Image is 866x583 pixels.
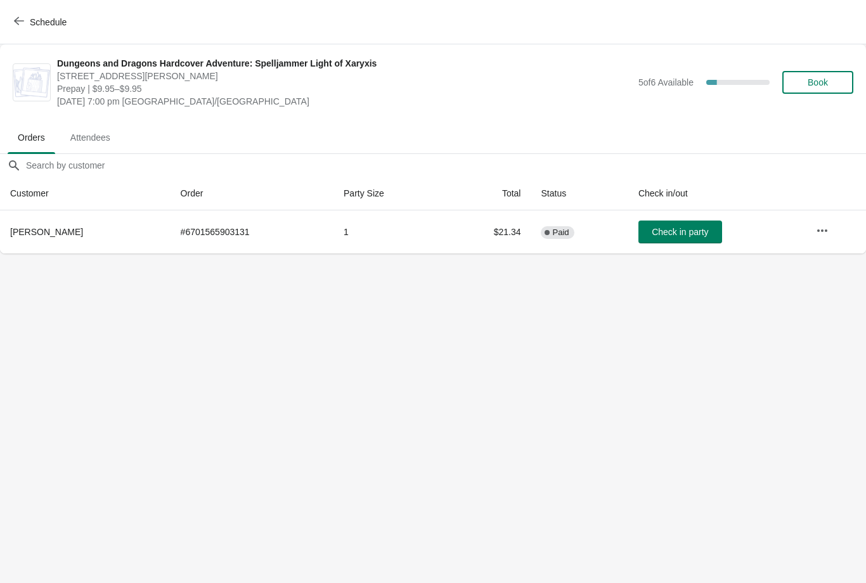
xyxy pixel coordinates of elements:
span: Schedule [30,17,67,27]
td: 1 [333,210,444,253]
th: Party Size [333,177,444,210]
span: 5 of 6 Available [638,77,694,87]
td: # 6701565903131 [171,210,333,253]
button: Check in party [638,221,722,243]
span: Check in party [652,227,708,237]
span: [STREET_ADDRESS][PERSON_NAME] [57,70,632,82]
span: Book [808,77,828,87]
span: Orders [8,126,55,149]
span: [DATE] 7:00 pm [GEOGRAPHIC_DATA]/[GEOGRAPHIC_DATA] [57,95,632,108]
button: Book [782,71,853,94]
td: $21.34 [444,210,531,253]
span: [PERSON_NAME] [10,227,83,237]
span: Attendees [60,126,120,149]
th: Check in/out [628,177,806,210]
button: Schedule [6,11,77,34]
input: Search by customer [25,154,866,177]
span: Prepay | $9.95–$9.95 [57,82,632,95]
span: Paid [552,227,569,238]
th: Order [171,177,333,210]
img: Dungeons and Dragons Hardcover Adventure: Spelljammer Light of Xaryxis [13,67,50,98]
span: Dungeons and Dragons Hardcover Adventure: Spelljammer Light of Xaryxis [57,57,632,70]
th: Total [444,177,531,210]
th: Status [531,177,628,210]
